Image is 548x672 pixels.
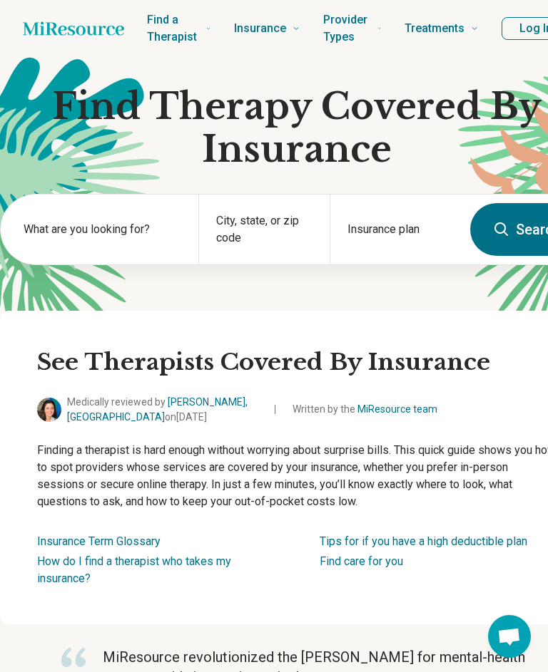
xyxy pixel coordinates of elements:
a: Home page [23,14,124,43]
span: Provider Types [323,10,371,47]
a: Open chat [488,615,531,658]
a: Find care for you [320,554,403,568]
span: Written by the [293,402,437,417]
span: on [DATE] [165,411,207,423]
a: Insurance Term Glossary [37,534,161,548]
label: What are you looking for? [24,221,181,238]
span: Insurance [234,19,286,38]
span: Find a Therapist [147,10,200,47]
a: [PERSON_NAME], [GEOGRAPHIC_DATA] [67,396,248,423]
a: How do I find a therapist who takes my insurance? [37,554,231,585]
span: Medically reviewed by [67,395,260,425]
a: MiResource team [357,403,437,415]
span: Treatments [405,19,465,38]
a: Tips for if you have a high deductible plan [320,534,527,548]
